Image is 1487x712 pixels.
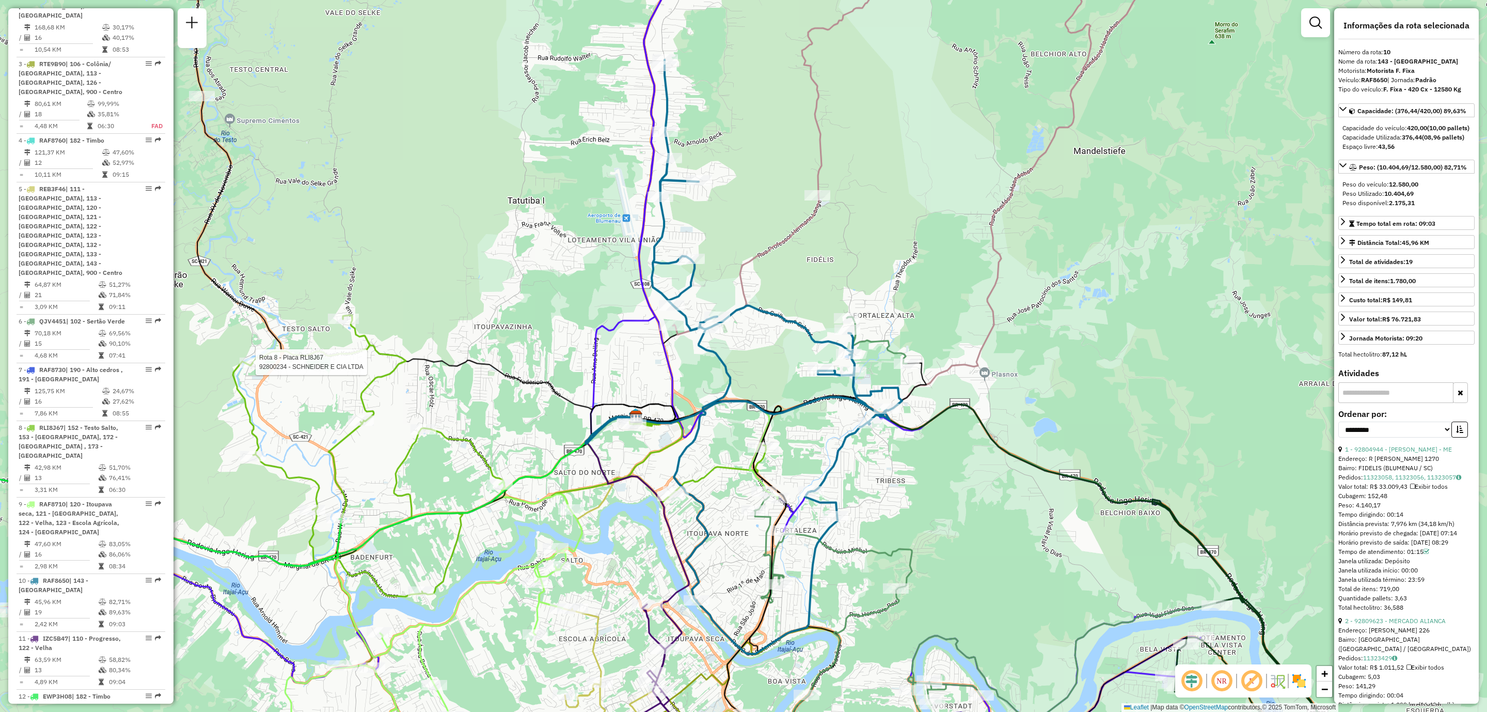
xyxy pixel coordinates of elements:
[1305,12,1326,33] a: Exibir filtros
[146,501,152,507] em: Opções
[99,475,106,481] i: % de utilização da cubagem
[146,366,152,373] em: Opções
[1338,538,1475,547] div: Horário previsto de saída: [DATE] 08:29
[66,317,125,325] span: | 102 - Sertão Verde
[66,136,104,144] span: | 182 - Timbo
[19,634,121,652] span: | 110 - Progresso, 122 - Velha
[34,462,98,473] td: 42,98 KM
[1338,21,1475,30] h4: Informações da rota selecionada
[99,563,104,569] i: Tempo total em rota
[1338,510,1475,519] div: Tempo dirigindo: 00:14
[1338,463,1475,473] div: Bairro: FIDELIS (BLUMENAU / SC)
[24,282,30,288] i: Distância Total
[1338,501,1381,509] span: Peso: 4.140,17
[19,366,123,383] span: 7 -
[1338,482,1475,491] div: Valor total: R$ 33.009,43
[629,408,642,421] img: FAD Blumenau
[1338,626,1475,635] div: Endereço: [PERSON_NAME] 226
[1338,492,1387,500] span: Cubagem: 152,48
[1382,315,1421,323] strong: R$ 76.721,83
[19,338,24,349] td: /
[19,619,24,629] td: =
[102,47,107,53] i: Tempo total em rota
[34,607,98,617] td: 19
[1338,312,1475,326] a: Valor total:R$ 76.721,83
[99,667,106,673] i: % de utilização da cubagem
[34,109,87,119] td: 18
[1184,704,1228,711] a: OpenStreetMap
[146,635,152,641] em: Opções
[1349,276,1416,286] div: Total de itens:
[34,396,102,407] td: 16
[34,485,98,495] td: 3,31 KM
[34,350,98,361] td: 4,68 KM
[112,158,161,168] td: 52,97%
[1422,133,1464,141] strong: (08,96 pallets)
[1338,556,1475,566] div: Janela utilizada: Depósito
[19,317,125,325] span: 6 -
[108,338,161,349] td: 90,10%
[146,185,152,192] em: Opções
[1338,654,1475,663] div: Pedidos:
[99,304,104,310] i: Tempo total em rota
[1338,254,1475,268] a: Total de atividades:19
[1387,76,1436,84] span: | Jornada:
[1383,296,1412,304] strong: R$ 149,81
[19,473,24,483] td: /
[1338,75,1475,85] div: Veículo:
[99,657,106,663] i: % de utilização do peso
[24,388,30,394] i: Distância Total
[1342,133,1470,142] div: Capacidade Utilizada:
[1383,48,1390,56] strong: 10
[155,185,161,192] em: Rota exportada
[1378,57,1458,65] strong: 143 - [GEOGRAPHIC_DATA]
[1342,180,1418,188] span: Peso do veículo:
[1342,189,1470,198] div: Peso Utilizado:
[155,137,161,143] em: Rota exportada
[34,597,98,607] td: 45,96 KM
[34,386,102,396] td: 125,75 KM
[99,609,106,615] i: % de utilização da cubagem
[1338,584,1475,594] div: Total de itens: 719,00
[72,692,110,700] span: | 182 - Timbo
[155,577,161,583] em: Rota exportada
[146,577,152,583] em: Opções
[108,290,161,300] td: 71,84%
[1338,176,1475,212] div: Peso: (10.404,69/12.580,00) 82,71%
[108,561,161,571] td: 08:34
[19,396,24,407] td: /
[1363,473,1461,481] a: 11323058, 11323056, 11323057
[99,551,106,558] i: % de utilização da cubagem
[19,60,122,96] span: 3 -
[108,328,161,338] td: 69,56%
[1451,422,1468,438] button: Ordem crescente
[24,160,30,166] i: Total de Atividades
[1349,238,1429,247] div: Distância Total:
[34,328,98,338] td: 70,18 KM
[19,692,110,700] span: 12 -
[1407,124,1427,132] strong: 420,00
[19,561,24,571] td: =
[1269,673,1286,689] img: Fluxo de ruas
[629,410,643,424] img: CDD Blumenau
[39,500,66,508] span: RAF8710
[102,398,110,405] i: % de utilização da cubagem
[1338,594,1475,603] div: Quantidade pallets: 3,63
[97,109,140,119] td: 35,81%
[1361,76,1387,84] strong: RAF8650
[1239,669,1264,693] span: Exibir rótulo
[112,22,161,33] td: 30,17%
[34,561,98,571] td: 2,98 KM
[102,410,107,416] i: Tempo total em rota
[1338,368,1475,378] h4: Atividades
[1349,296,1412,305] div: Custo total:
[34,619,98,629] td: 2,42 KM
[1390,277,1416,285] strong: 1.780,00
[146,424,152,430] em: Opções
[19,136,104,144] span: 4 -
[108,655,161,665] td: 58,82%
[1121,703,1338,712] div: Map data © contributors,© 2025 TomTom, Microsoft
[97,121,140,131] td: 06:30
[1338,547,1475,556] div: Tempo de atendimento: 01:15
[34,677,98,687] td: 4,89 KM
